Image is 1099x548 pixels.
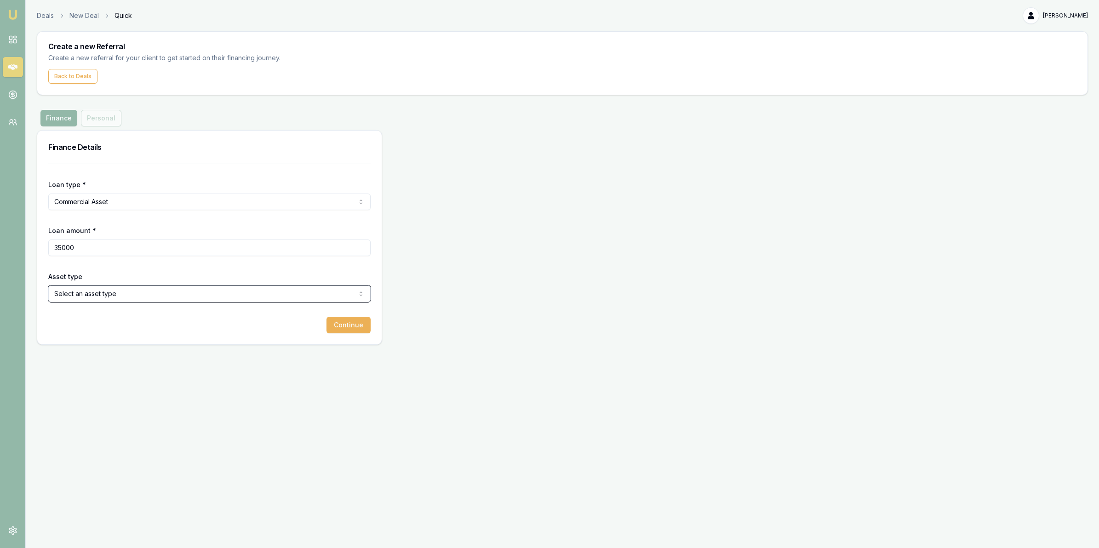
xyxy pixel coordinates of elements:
[48,69,97,84] button: Back to Deals
[48,142,371,153] h3: Finance Details
[48,43,1076,50] h3: Create a new Referral
[326,317,371,333] button: Continue
[37,11,54,20] a: Deals
[114,11,132,20] span: Quick
[7,9,18,20] img: emu-icon-u.png
[37,11,132,20] nav: breadcrumb
[69,11,99,20] a: New Deal
[48,273,82,280] label: Asset type
[48,53,284,63] p: Create a new referral for your client to get started on their financing journey.
[1043,12,1088,19] span: [PERSON_NAME]
[48,227,96,234] label: Loan amount *
[48,181,86,188] label: Loan type *
[40,110,77,126] button: Finance
[48,240,371,256] input: $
